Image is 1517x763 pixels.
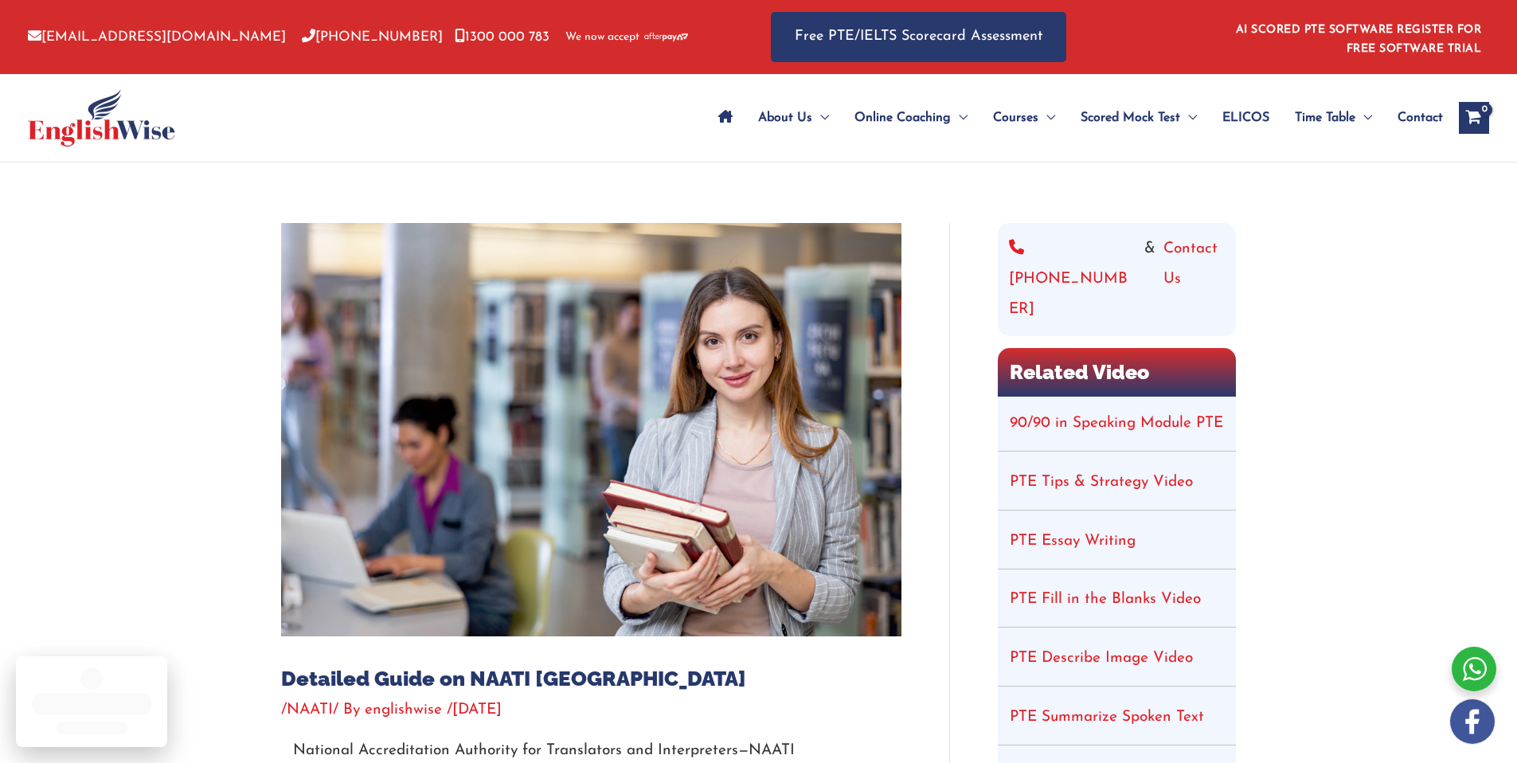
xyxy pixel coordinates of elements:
a: AI SCORED PTE SOFTWARE REGISTER FOR FREE SOFTWARE TRIAL [1236,24,1482,55]
a: [EMAIL_ADDRESS][DOMAIN_NAME] [28,30,286,44]
a: Free PTE/IELTS Scorecard Assessment [771,12,1066,62]
span: Menu Toggle [1038,90,1055,146]
a: Scored Mock TestMenu Toggle [1068,90,1210,146]
span: Time Table [1295,90,1355,146]
span: We now accept [565,29,639,45]
a: Contact [1385,90,1443,146]
a: PTE Fill in the Blanks Video [1010,592,1201,607]
a: [PHONE_NUMBER] [1009,234,1136,325]
aside: Header Widget 1 [1226,11,1489,63]
div: & [1009,234,1225,325]
a: englishwise [365,702,447,718]
a: 1300 000 783 [455,30,549,44]
span: englishwise [365,702,442,718]
img: Afterpay-Logo [644,33,688,41]
a: PTE Essay Writing [1010,534,1136,549]
img: white-facebook.png [1450,699,1495,744]
nav: Site Navigation: Main Menu [706,90,1443,146]
span: About Us [758,90,812,146]
span: Menu Toggle [812,90,829,146]
a: PTE Tips & Strategy Video [1010,475,1193,490]
a: NAATI [287,702,333,718]
span: [DATE] [452,702,502,718]
span: Online Coaching [854,90,951,146]
a: [PHONE_NUMBER] [302,30,443,44]
span: Menu Toggle [1180,90,1197,146]
span: Contact [1398,90,1443,146]
div: / / By / [281,699,901,722]
a: PTE Summarize Spoken Text [1010,710,1204,725]
a: Online CoachingMenu Toggle [842,90,980,146]
a: 90/90 in Speaking Module PTE [1010,416,1223,431]
span: Scored Mock Test [1081,90,1180,146]
a: ELICOS [1210,90,1282,146]
h2: Related Video [998,348,1236,397]
span: Courses [993,90,1038,146]
h1: Detailed Guide on NAATI [GEOGRAPHIC_DATA] [281,667,901,691]
img: cropped-ew-logo [28,89,175,147]
a: CoursesMenu Toggle [980,90,1068,146]
a: PTE Describe Image Video [1010,651,1193,666]
span: Menu Toggle [1355,90,1372,146]
a: About UsMenu Toggle [745,90,842,146]
a: Time TableMenu Toggle [1282,90,1385,146]
span: ELICOS [1222,90,1269,146]
span: Menu Toggle [951,90,968,146]
a: View Shopping Cart, empty [1459,102,1489,134]
a: Contact Us [1163,234,1225,325]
